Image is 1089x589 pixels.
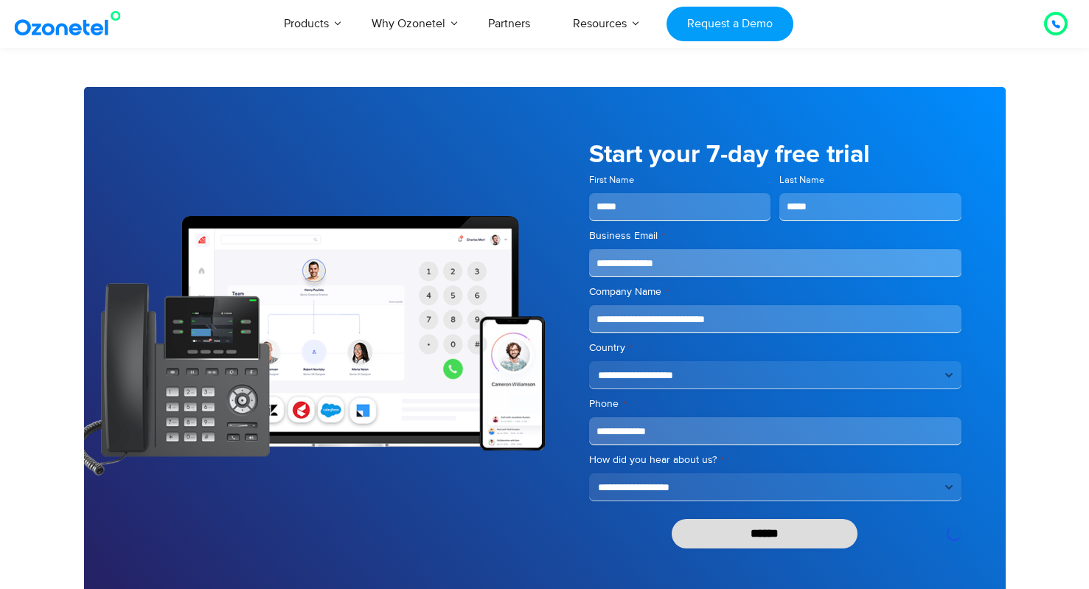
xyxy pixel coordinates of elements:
label: Company Name [589,285,961,299]
h5: Start your 7-day free trial [589,142,961,167]
label: Business Email [589,229,961,243]
a: Request a Demo [667,7,793,41]
label: Last Name [779,173,961,187]
label: Phone [589,397,961,411]
label: How did you hear about us? [589,453,961,467]
label: Country [589,341,961,355]
label: First Name [589,173,771,187]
